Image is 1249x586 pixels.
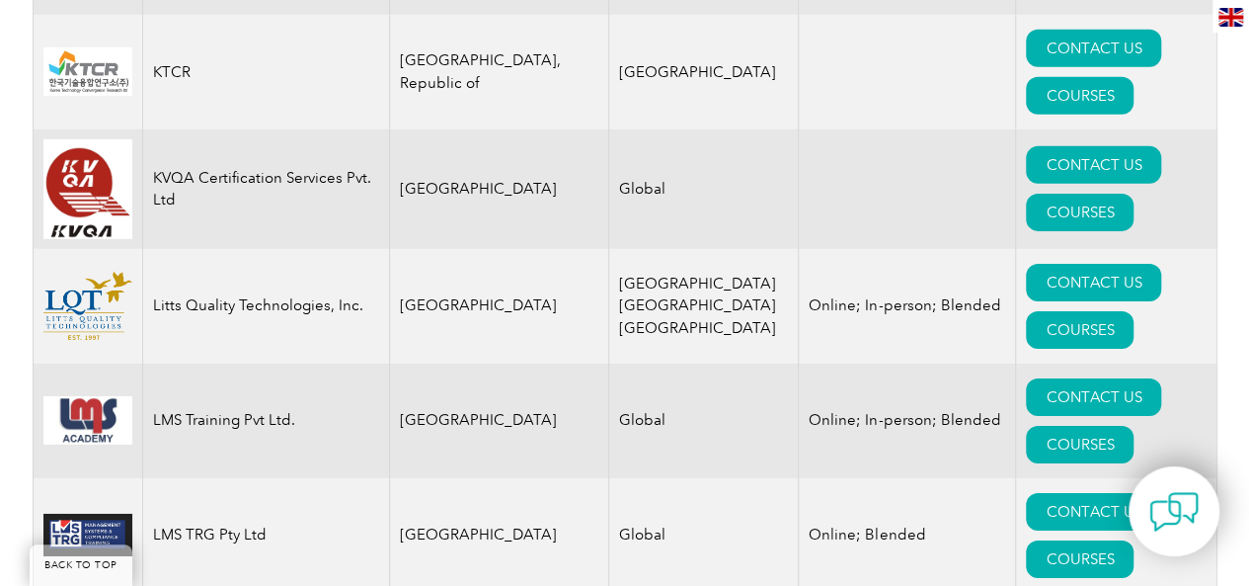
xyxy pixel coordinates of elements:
[43,272,132,340] img: d1e0a710-0d05-ea11-a811-000d3a79724a-logo.png
[609,249,799,364] td: [GEOGRAPHIC_DATA] [GEOGRAPHIC_DATA] [GEOGRAPHIC_DATA]
[609,364,799,478] td: Global
[43,396,132,445] img: 92573bc8-4c6f-eb11-a812-002248153038-logo.jpg
[142,15,389,129] td: KTCR
[389,129,609,249] td: [GEOGRAPHIC_DATA]
[1026,311,1133,349] a: COURSES
[609,15,799,129] td: [GEOGRAPHIC_DATA]
[1026,541,1133,578] a: COURSES
[43,47,132,96] img: 8fb97be4-9e14-ea11-a811-000d3a79722d-logo.jpg
[1026,426,1133,463] a: COURSES
[799,364,1016,478] td: Online; In-person; Blended
[609,129,799,249] td: Global
[389,364,609,478] td: [GEOGRAPHIC_DATA]
[1026,146,1161,184] a: CONTACT US
[43,139,132,239] img: 6330b304-576f-eb11-a812-00224815377e-logo.png
[1026,378,1161,416] a: CONTACT US
[43,514,132,556] img: c485e4a1-833a-eb11-a813-0022481469da-logo.jpg
[1026,30,1161,67] a: CONTACT US
[142,249,389,364] td: Litts Quality Technologies, Inc.
[1026,77,1133,115] a: COURSES
[1218,8,1243,27] img: en
[1026,264,1161,301] a: CONTACT US
[389,15,609,129] td: [GEOGRAPHIC_DATA], Republic of
[389,249,609,364] td: [GEOGRAPHIC_DATA]
[142,129,389,249] td: KVQA Certification Services Pvt. Ltd
[1026,493,1161,531] a: CONTACT US
[1149,487,1199,537] img: contact-chat.png
[30,544,132,586] a: BACK TO TOP
[142,364,389,478] td: LMS Training Pvt Ltd.
[799,249,1016,364] td: Online; In-person; Blended
[1026,194,1133,231] a: COURSES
